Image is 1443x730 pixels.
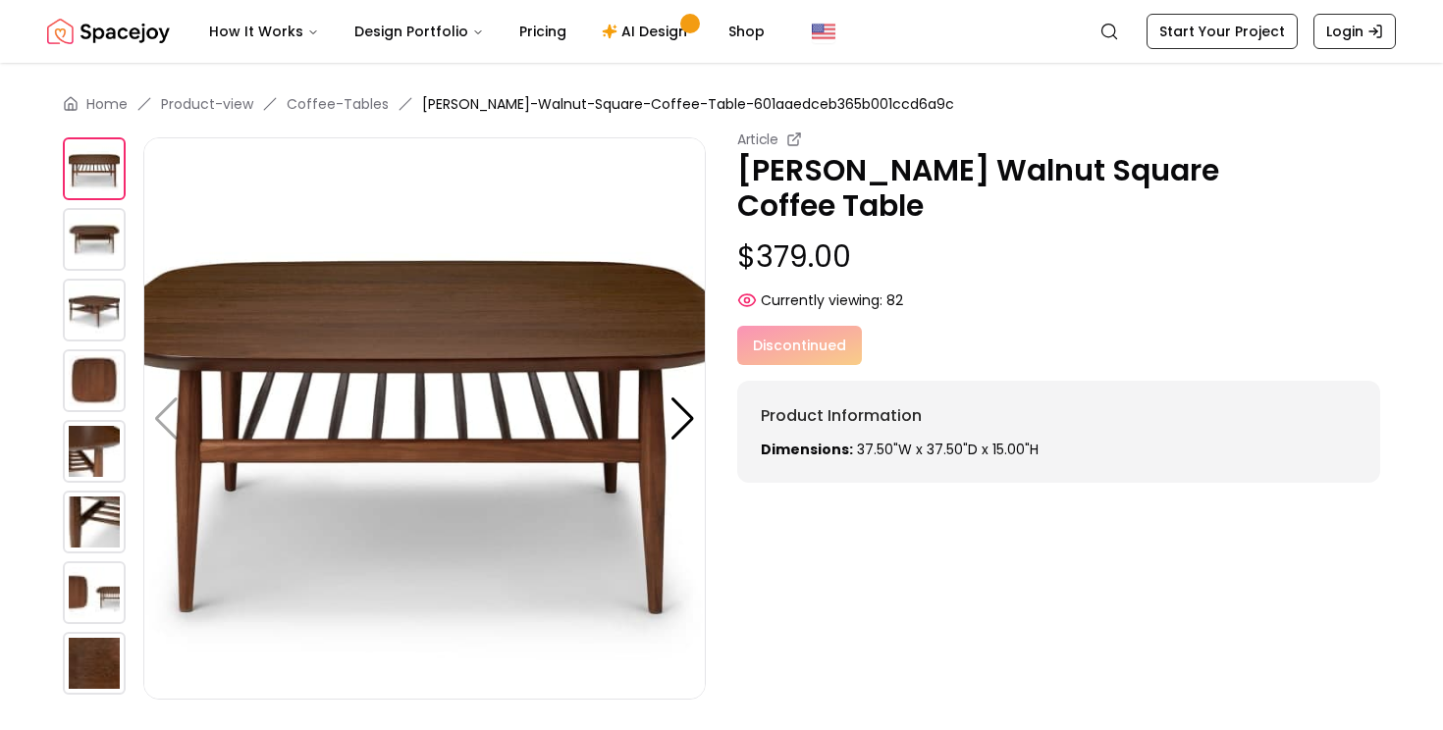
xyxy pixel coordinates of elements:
small: Article [737,130,778,149]
span: [PERSON_NAME]-Walnut-Square-Coffee-Table-601aaedceb365b001ccd6a9c [422,94,954,114]
a: Spacejoy [47,12,170,51]
a: Login [1313,14,1396,49]
h6: Product Information [761,404,1357,428]
img: Spacejoy Logo [47,12,170,51]
p: 37.50"W x 37.50"D x 15.00"H [761,440,1357,459]
a: AI Design [586,12,709,51]
button: How It Works [193,12,335,51]
img: https://storage.googleapis.com/spacejoy-main/assets/601aaedceb365b001ccd6a9c/product_6_dd0nn1h241j [63,561,126,624]
a: Product-view [161,94,253,114]
a: Pricing [504,12,582,51]
img: https://storage.googleapis.com/spacejoy-main/assets/601aaedceb365b001ccd6a9c/product_1_blph4fdh6im3 [63,208,126,271]
img: https://storage.googleapis.com/spacejoy-main/assets/601aaedceb365b001ccd6a9c/product_4_948mdi7j1dde [63,420,126,483]
a: Start Your Project [1147,14,1298,49]
a: Home [86,94,128,114]
img: https://storage.googleapis.com/spacejoy-main/assets/601aaedceb365b001ccd6a9c/product_5_a4hm1f87138 [63,491,126,553]
p: $379.00 [737,239,1380,275]
img: https://storage.googleapis.com/spacejoy-main/assets/601aaedceb365b001ccd6a9c/product_3_m3hn2ieidonb [63,349,126,412]
span: Currently viewing: [761,290,882,310]
a: Shop [713,12,780,51]
img: https://storage.googleapis.com/spacejoy-main/assets/601aaedceb365b001ccd6a9c/product_7_p6m78geo1pc [63,632,126,695]
button: Design Portfolio [339,12,500,51]
img: https://storage.googleapis.com/spacejoy-main/assets/601aaedceb365b001ccd6a9c/product_1_blph4fdh6im3 [706,137,1268,700]
a: Coffee-Tables [287,94,389,114]
nav: breadcrumb [63,94,1380,114]
nav: Main [193,12,780,51]
span: 82 [886,290,903,310]
img: United States [812,20,835,43]
img: https://storage.googleapis.com/spacejoy-main/assets/601aaedceb365b001ccd6a9c/product_0_m7bk878adffd [63,137,126,200]
strong: Dimensions: [761,440,853,459]
img: https://storage.googleapis.com/spacejoy-main/assets/601aaedceb365b001ccd6a9c/product_0_m7bk878adffd [143,137,706,700]
p: [PERSON_NAME] Walnut Square Coffee Table [737,153,1380,224]
img: https://storage.googleapis.com/spacejoy-main/assets/601aaedceb365b001ccd6a9c/product_2_n58i9pjj0beb [63,279,126,341]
